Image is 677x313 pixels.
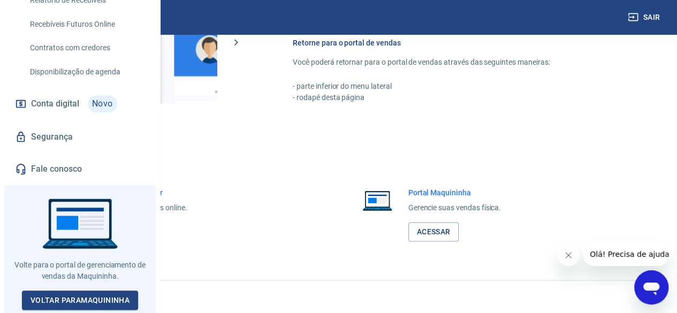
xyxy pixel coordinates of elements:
[6,7,90,16] span: Olá! Precisa de ajuda?
[26,61,147,83] a: Disponibilização de agenda
[293,57,626,68] p: Você poderá retornar para o portal de vendas através das seguintes maneiras:
[13,125,147,149] a: Segurança
[22,291,138,310] a: Voltar paraMaquininha
[355,187,400,213] img: Imagem de um notebook aberto
[26,13,147,35] a: Recebíveis Futuros Online
[634,270,668,304] iframe: Botão para abrir a janela de mensagens
[31,96,79,111] span: Conta digital
[626,7,664,27] button: Sair
[293,92,626,103] p: - rodapé desta página
[13,157,147,181] a: Fale conosco
[408,222,459,242] a: Acessar
[583,242,668,266] iframe: Mensagem da empresa
[558,245,579,266] iframe: Fechar mensagem
[13,91,147,117] a: Conta digitalNovo
[26,37,147,59] a: Contratos com credores
[293,37,626,48] h6: Retorne para o portal de vendas
[26,289,651,300] p: 2025 ©
[408,187,501,198] h6: Portal Maquininha
[408,202,501,213] p: Gerencie suas vendas física.
[293,81,626,92] p: - parte inferior do menu lateral
[88,95,117,112] span: Novo
[26,151,651,162] h5: Acesso rápido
